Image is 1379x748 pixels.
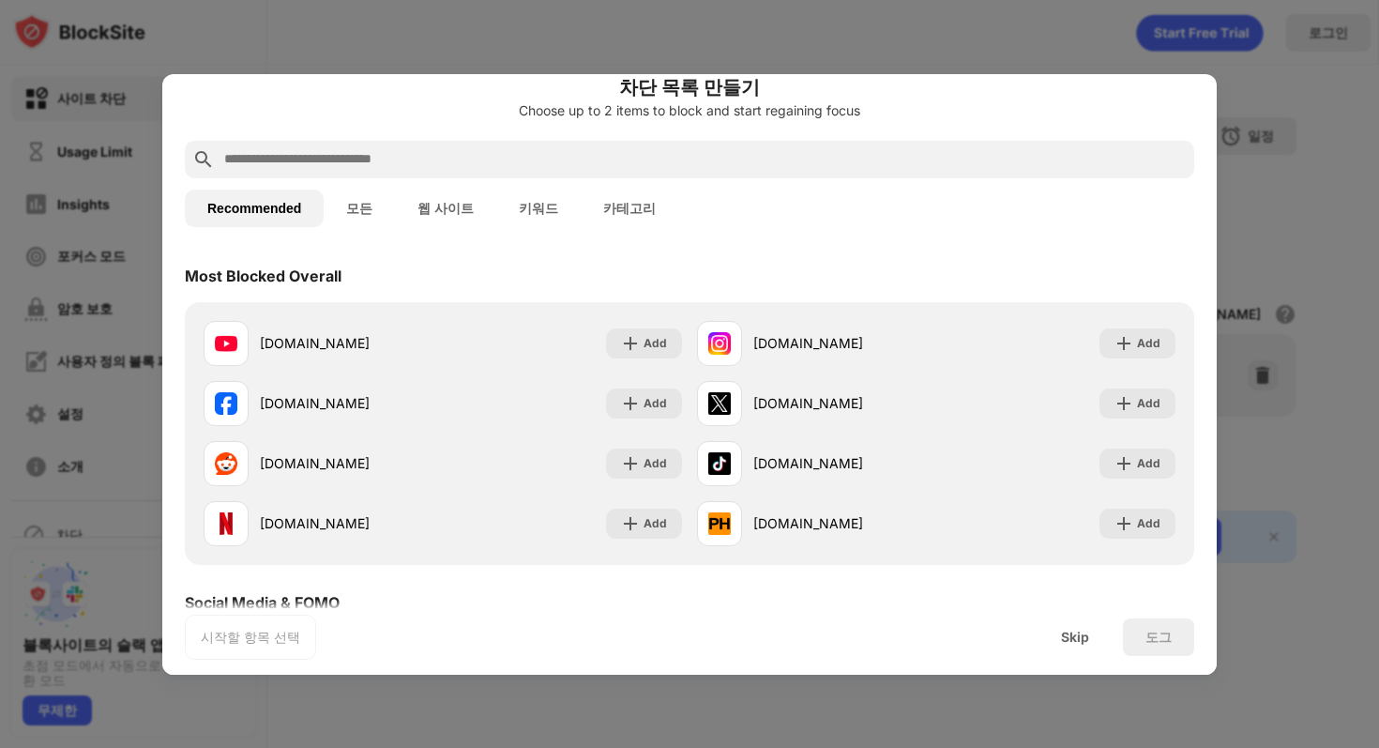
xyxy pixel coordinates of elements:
div: [DOMAIN_NAME] [753,393,936,413]
img: favicons [708,392,731,415]
div: [DOMAIN_NAME] [260,513,443,533]
img: favicons [708,332,731,355]
button: 모든 [324,190,395,227]
button: 웹 사이트 [395,190,496,227]
div: Most Blocked Overall [185,267,341,285]
div: [DOMAIN_NAME] [753,513,936,533]
div: Add [1137,394,1160,413]
div: Choose up to 2 items to block and start regaining focus [185,103,1194,118]
div: Add [644,454,667,473]
button: Recommended [185,190,324,227]
div: [DOMAIN_NAME] [753,333,936,353]
div: Add [1137,514,1160,533]
div: Add [1137,454,1160,473]
div: Add [644,334,667,353]
div: 시작할 항목 선택 [201,628,300,647]
div: 도그 [1145,630,1172,645]
img: favicons [708,512,731,535]
div: [DOMAIN_NAME] [260,393,443,413]
img: favicons [708,452,731,475]
h6: 차단 목록 만들기 [185,73,1194,101]
img: favicons [215,452,237,475]
div: Add [644,514,667,533]
button: 카테고리 [581,190,678,227]
img: favicons [215,512,237,535]
div: Add [644,394,667,413]
div: Skip [1061,630,1089,645]
div: [DOMAIN_NAME] [753,453,936,473]
img: favicons [215,392,237,415]
button: 키워드 [496,190,581,227]
img: favicons [215,332,237,355]
div: Social Media & FOMO [185,593,340,612]
div: Add [1137,334,1160,353]
div: [DOMAIN_NAME] [260,453,443,473]
img: search.svg [192,148,215,171]
div: [DOMAIN_NAME] [260,333,443,353]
